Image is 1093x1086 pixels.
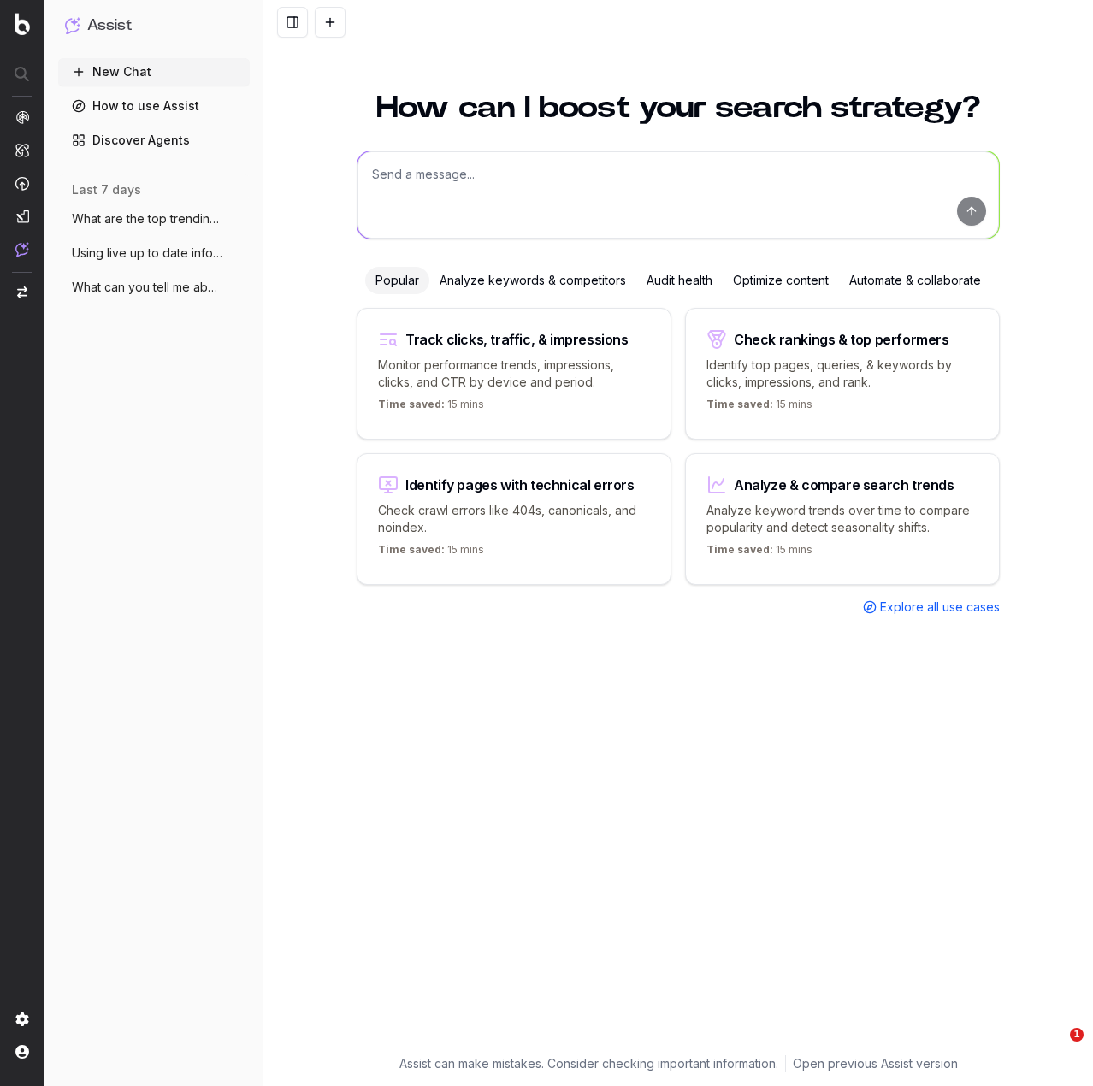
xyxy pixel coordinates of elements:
[15,210,29,223] img: Studio
[15,1012,29,1026] img: Setting
[706,398,773,410] span: Time saved:
[15,1045,29,1059] img: My account
[399,1055,778,1072] p: Assist can make mistakes. Consider checking important information.
[72,210,222,227] span: What are the top trending topics for Tec
[58,127,250,154] a: Discover Agents
[636,267,723,294] div: Audit health
[15,176,29,191] img: Activation
[65,14,243,38] button: Assist
[405,333,629,346] div: Track clicks, traffic, & impressions
[58,274,250,301] button: What can you tell me about Garmin Watche
[706,543,773,556] span: Time saved:
[378,543,445,556] span: Time saved:
[706,502,978,536] p: Analyze keyword trends over time to compare popularity and detect seasonality shifts.
[15,13,30,35] img: Botify logo
[405,478,635,492] div: Identify pages with technical errors
[15,110,29,124] img: Analytics
[863,599,1000,616] a: Explore all use cases
[706,543,812,564] p: 15 mins
[72,245,222,262] span: Using live up to date information as of
[58,58,250,86] button: New Chat
[723,267,839,294] div: Optimize content
[365,267,429,294] div: Popular
[58,92,250,120] a: How to use Assist
[1035,1028,1076,1069] iframe: Intercom live chat
[357,92,1000,123] h1: How can I boost your search strategy?
[15,242,29,257] img: Assist
[429,267,636,294] div: Analyze keywords & competitors
[58,205,250,233] button: What are the top trending topics for Tec
[58,239,250,267] button: Using live up to date information as of
[734,478,954,492] div: Analyze & compare search trends
[72,279,222,296] span: What can you tell me about Garmin Watche
[378,357,650,391] p: Monitor performance trends, impressions, clicks, and CTR by device and period.
[87,14,132,38] h1: Assist
[880,599,1000,616] span: Explore all use cases
[839,267,991,294] div: Automate & collaborate
[65,17,80,33] img: Assist
[1070,1028,1084,1042] span: 1
[793,1055,958,1072] a: Open previous Assist version
[378,502,650,536] p: Check crawl errors like 404s, canonicals, and noindex.
[17,286,27,298] img: Switch project
[706,357,978,391] p: Identify top pages, queries, & keywords by clicks, impressions, and rank.
[734,333,949,346] div: Check rankings & top performers
[72,181,141,198] span: last 7 days
[378,398,484,418] p: 15 mins
[378,543,484,564] p: 15 mins
[706,398,812,418] p: 15 mins
[378,398,445,410] span: Time saved:
[15,143,29,157] img: Intelligence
